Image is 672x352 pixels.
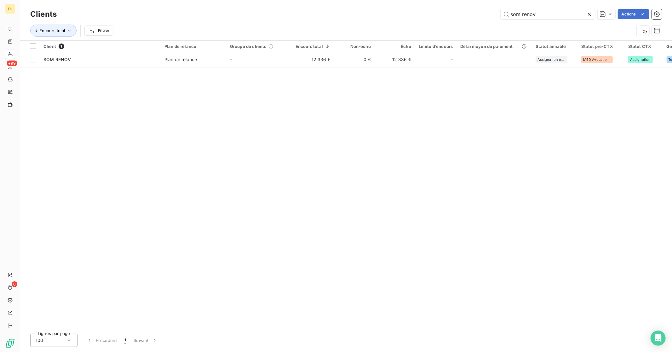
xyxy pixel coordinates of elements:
span: 6 [12,281,17,287]
div: Délai moyen de paiement [460,44,528,49]
input: Rechercher [501,9,595,19]
span: Assignation en référé [537,58,565,61]
td: 12 336 € [292,52,334,67]
div: Statut CTX [628,44,659,49]
span: Groupe de clients [230,44,267,49]
span: SOM RENOV [43,57,71,62]
div: Plan de relance [164,44,222,49]
div: Open Intercom Messenger [651,331,666,346]
button: Précédent [83,334,121,347]
button: Suivant [130,334,162,347]
div: Statut amiable [536,44,574,49]
div: Encours total [296,44,330,49]
div: Échu [378,44,411,49]
span: - [451,56,453,63]
span: - [230,57,232,62]
div: DI [5,4,15,14]
td: 0 € [334,52,375,67]
h3: Clients [30,9,57,20]
td: 12 336 € [375,52,415,67]
span: Assignation [630,58,651,61]
button: Actions [618,9,649,19]
div: Plan de relance [164,56,197,63]
button: Encours total [30,25,77,37]
span: 1 [59,43,64,49]
span: Client [43,44,56,49]
span: +99 [7,61,17,66]
span: 1 [124,337,126,343]
span: MED Avocat envoyé [583,58,611,61]
div: Non-échu [338,44,371,49]
button: 1 [121,334,130,347]
img: Logo LeanPay [5,338,15,348]
div: Statut pré-CTX [581,44,621,49]
div: Limite d’encours [419,44,453,49]
span: Encours total [39,28,65,33]
button: Filtrer [84,26,113,36]
span: 100 [36,337,43,343]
